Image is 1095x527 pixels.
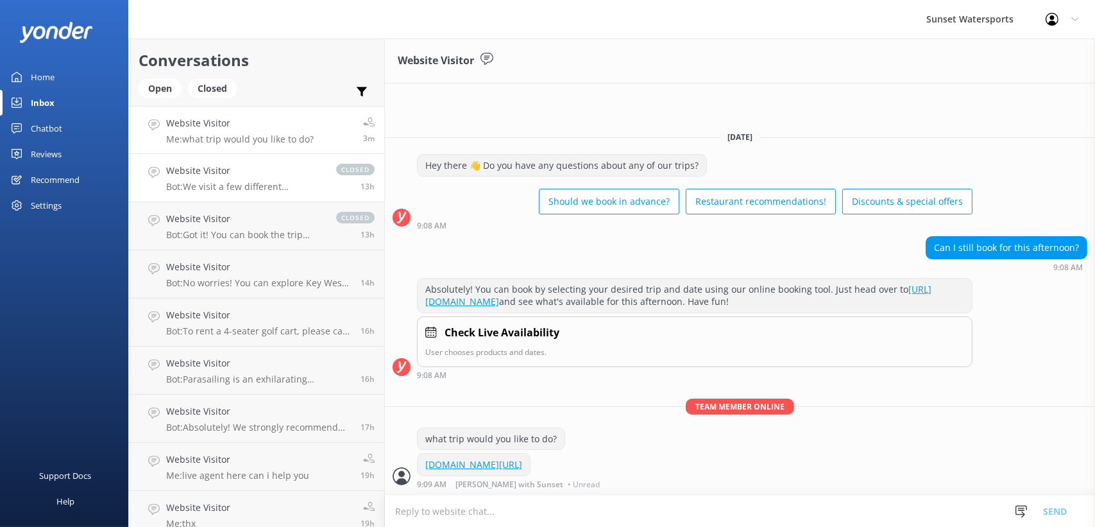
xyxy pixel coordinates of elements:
[926,263,1087,272] div: Sep 16 2025 08:08am (UTC -05:00) America/Cancun
[166,422,351,433] p: Bot: Absolutely! We strongly recommend booking in advance since our tours tend to sell out, espec...
[361,374,375,384] span: Sep 15 2025 03:24pm (UTC -05:00) America/Cancun
[129,395,384,443] a: Website VisitorBot:Absolutely! We strongly recommend booking in advance since our tours tend to s...
[361,229,375,240] span: Sep 15 2025 06:21pm (UTC -05:00) America/Cancun
[842,189,972,214] button: Discounts & special offers
[417,222,446,230] strong: 9:08 AM
[188,79,237,98] div: Closed
[425,458,522,471] a: [DOMAIN_NAME][URL]
[31,193,62,218] div: Settings
[129,443,384,491] a: Website VisitorMe:live agent here can i help you19h
[361,181,375,192] span: Sep 15 2025 06:32pm (UTC -05:00) America/Cancun
[418,428,564,450] div: what trip would you like to do?
[720,132,760,143] span: [DATE]
[129,202,384,250] a: Website VisitorBot:Got it! You can book the trip directly for them using our online booking syste...
[166,116,314,130] h4: Website Visitor
[166,470,309,481] p: Me: live agent here can i help you
[417,221,972,230] div: Sep 16 2025 08:08am (UTC -05:00) America/Cancun
[417,370,972,379] div: Sep 16 2025 08:08am (UTC -05:00) America/Cancun
[19,22,93,43] img: yonder-white-logo.png
[166,277,351,289] p: Bot: No worries! You can explore Key West in style with our 6-passenger EZ-Go golf carts. To lear...
[417,481,446,488] strong: 9:09 AM
[188,81,243,95] a: Closed
[336,164,375,175] span: closed
[166,212,323,226] h4: Website Visitor
[139,81,188,95] a: Open
[361,470,375,481] span: Sep 15 2025 12:41pm (UTC -05:00) America/Cancun
[166,308,351,322] h4: Website Visitor
[166,134,314,145] p: Me: what trip would you like to do?
[40,463,92,488] div: Support Docs
[425,283,931,308] a: [URL][DOMAIN_NAME]
[31,167,80,193] div: Recommend
[166,260,351,274] h4: Website Visitor
[361,422,375,433] span: Sep 15 2025 02:31pm (UTC -05:00) America/Cancun
[425,346,964,358] p: User chooses products and dates.
[31,116,62,141] div: Chatbot
[418,155,706,177] div: Hey there 👋 Do you have any questions about any of our trips?
[166,356,351,370] h4: Website Visitor
[166,181,323,193] p: Bot: We visit a few different sandbars, including the one with the swing! Our sandbar charters la...
[166,501,230,515] h4: Website Visitor
[166,374,351,385] p: Bot: Parasailing is an exhilarating experience where you'll soar up to 300 feet in the air, enjoy...
[166,404,351,419] h4: Website Visitor
[926,237,1087,259] div: Can I still book for this afternoon?
[166,453,309,467] h4: Website Visitor
[166,164,323,178] h4: Website Visitor
[129,250,384,298] a: Website VisitorBot:No worries! You can explore Key West in style with our 6-passenger EZ-Go golf ...
[455,481,563,488] span: [PERSON_NAME] with Sunset
[129,298,384,347] a: Website VisitorBot:To rent a 4-seater golf cart, please call our office at [PHONE_NUMBER]. They'l...
[686,189,836,214] button: Restaurant recommendations!
[418,279,972,313] div: Absolutely! You can book by selecting your desired trip and date using our online booking tool. J...
[139,79,182,98] div: Open
[31,90,55,116] div: Inbox
[56,488,74,514] div: Help
[363,133,375,144] span: Sep 16 2025 08:09am (UTC -05:00) America/Cancun
[1053,264,1083,272] strong: 9:08 AM
[336,212,375,223] span: closed
[539,189,679,214] button: Should we book in advance?
[361,325,375,336] span: Sep 15 2025 03:32pm (UTC -05:00) America/Cancun
[417,479,603,488] div: Sep 16 2025 08:09am (UTC -05:00) America/Cancun
[166,229,323,241] p: Bot: Got it! You can book the trip directly for them using our online booking system here: [URL][...
[31,64,55,90] div: Home
[166,325,351,337] p: Bot: To rent a 4-seater golf cart, please call our office at [PHONE_NUMBER]. They'll help you wit...
[129,154,384,202] a: Website VisitorBot:We visit a few different sandbars, including the one with the swing! Our sandb...
[686,399,794,415] span: Team member online
[139,48,375,73] h2: Conversations
[568,481,600,488] span: • Unread
[417,372,446,379] strong: 9:08 AM
[129,347,384,395] a: Website VisitorBot:Parasailing is an exhilarating experience where you'll soar up to 300 feet in ...
[398,53,474,69] h3: Website Visitor
[129,106,384,154] a: Website VisitorMe:what trip would you like to do?3m
[361,277,375,288] span: Sep 15 2025 06:01pm (UTC -05:00) America/Cancun
[445,325,559,341] h4: Check Live Availability
[31,141,62,167] div: Reviews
